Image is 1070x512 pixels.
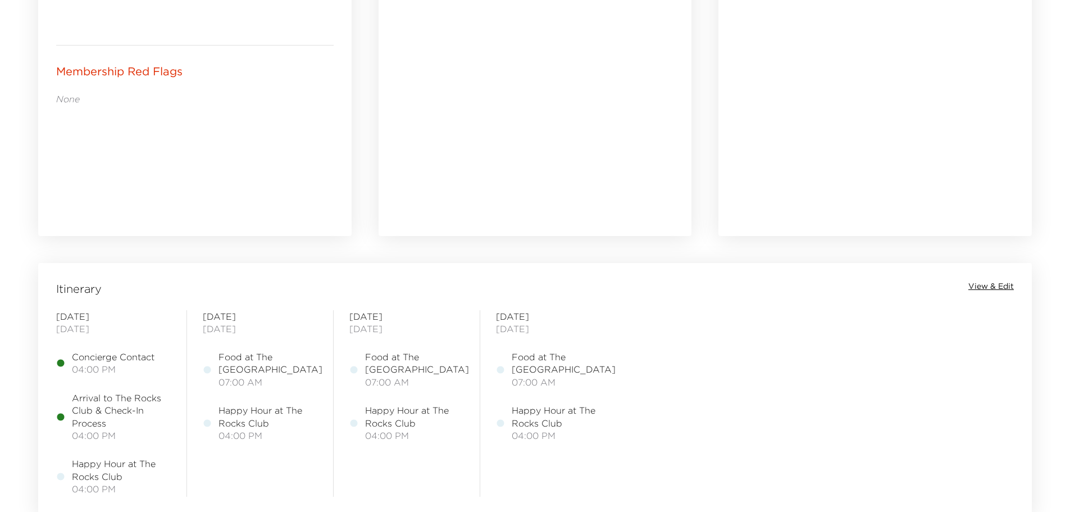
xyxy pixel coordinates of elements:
[203,323,317,335] span: [DATE]
[56,323,171,335] span: [DATE]
[512,429,611,442] span: 04:00 PM
[218,376,322,388] span: 07:00 AM
[72,483,171,495] span: 04:00 PM
[203,310,317,323] span: [DATE]
[968,281,1014,292] button: View & Edit
[512,376,616,388] span: 07:00 AM
[512,351,616,376] span: Food at The [GEOGRAPHIC_DATA]
[365,376,469,388] span: 07:00 AM
[365,429,464,442] span: 04:00 PM
[56,64,183,79] p: Membership Red Flags
[72,363,154,375] span: 04:00 PM
[56,310,171,323] span: [DATE]
[56,93,334,105] p: None
[349,310,464,323] span: [DATE]
[349,323,464,335] span: [DATE]
[56,281,102,297] span: Itinerary
[72,392,171,429] span: Arrival to The Rocks Club & Check-In Process
[218,404,317,429] span: Happy Hour at The Rocks Club
[72,351,154,363] span: Concierge Contact
[72,429,171,442] span: 04:00 PM
[496,323,611,335] span: [DATE]
[72,457,171,483] span: Happy Hour at The Rocks Club
[218,351,322,376] span: Food at The [GEOGRAPHIC_DATA]
[218,429,317,442] span: 04:00 PM
[365,404,464,429] span: Happy Hour at The Rocks Club
[512,404,611,429] span: Happy Hour at The Rocks Club
[496,310,611,323] span: [DATE]
[365,351,469,376] span: Food at The [GEOGRAPHIC_DATA]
